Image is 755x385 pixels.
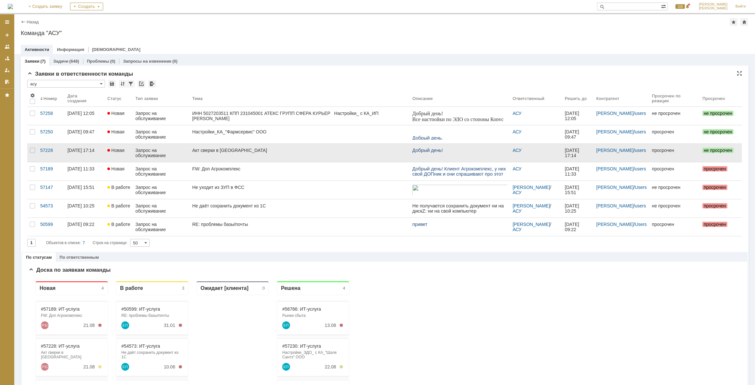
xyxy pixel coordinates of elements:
div: В работе [91,9,115,15]
div: 22.08.2025 [55,130,66,135]
a: Перейти на домашнюю страницу [8,4,13,9]
div: 5. Менее 100% [70,172,73,176]
span: поставить звёздочки [40,317,85,323]
a: FW: Доп Агрокомплекс [189,162,410,180]
div: 0. Просрочен [150,126,153,130]
a: Запрос на обслуживание [133,125,189,143]
a: Информация [57,47,84,52]
a: Новая [105,162,133,180]
a: [PERSON_NAME] [596,129,634,134]
a: [PERSON_NAME] [596,203,634,208]
div: 22.08.2025 [296,88,308,93]
span: [DATE] 11:33 [565,166,580,177]
div: 5. Менее 100% [311,131,314,134]
div: ИНН 5027203511 КПП 231045001 АТЕКС ГРУПП СФЕРА КУРЬЕР Настройки_ с КА_ИП [PERSON_NAME] [192,111,407,121]
span: [DATE] 10:25 [565,203,580,214]
img: Письмо [29,338,52,360]
div: Тема [192,96,202,101]
span: Новая [107,129,125,134]
a: users [635,129,646,134]
div: Акт сверки в ЭДО [12,74,74,83]
a: АСУ [12,170,20,178]
a: 57147 [38,181,65,199]
th: Номер [38,90,65,107]
a: users [635,148,646,153]
div: не просрочен [652,185,698,190]
a: 57189 [38,162,65,180]
a: [PERSON_NAME] [513,222,550,227]
span: . [8,153,9,157]
a: users [635,203,646,208]
span: [PHONE_NUMBER] доб. 2111 [10,130,77,135]
span: В работе [107,185,130,190]
a: [PERSON_NAME] [596,148,634,153]
div: Контрагент [596,96,619,101]
div: 0. Просрочен [311,48,314,51]
a: АСУ [513,148,522,153]
span: не просрочен [702,148,734,153]
div: 22.08.2025 [55,171,66,177]
a: #57230: ИТ-услуга [254,68,292,73]
div: Новая [11,9,27,15]
a: Новая [105,125,133,143]
a: Задачи [53,59,68,64]
div: Ответственный [513,96,544,101]
a: Мои заявки [2,65,12,75]
div: 4 [73,10,75,15]
a: Новая [105,107,133,125]
a: Создать заявку [2,30,12,40]
a: Запрос на обслуживание [133,144,189,162]
span: gr [55,141,58,146]
span: . [20,153,21,157]
a: Акт сверки в [GEOGRAPHIC_DATA] [189,144,410,162]
span: Расширенный поиск [661,3,667,9]
div: (0) [172,59,177,64]
a: Еремина Полина [254,87,262,95]
a: Еремина Полина [93,87,101,95]
div: просрочен [652,222,698,227]
div: Не даёт сохранить документ из 1С [93,74,154,83]
div: 5. Менее 100% [311,172,314,176]
a: просрочен [650,162,700,180]
div: Запрос на обслуживание [135,166,187,177]
div: / [513,203,560,214]
div: 3. Менее 40% [70,89,73,93]
a: просрочен [650,218,700,236]
a: АСУ [513,190,522,195]
span: [DATE] 12:05 [565,111,580,121]
span: Новая [107,111,125,116]
a: [DATE] 11:33 [562,162,594,180]
a: [EMAIL_ADDRESS][DOMAIN_NAME] [3,227,83,232]
div: Не уходит из ЗУП в ФСС [192,185,407,190]
a: АСУ [513,166,522,171]
div: Запрос на обслуживание [135,129,187,140]
span: [PERSON_NAME] [699,6,728,10]
th: Ответственный [510,90,562,107]
span: [DEMOGRAPHIC_DATA] [9,147,53,152]
div: 31.01.2025 [135,47,147,52]
div: Номер [43,96,57,101]
a: Настройки_КА_"Фармсервис" ООО [189,125,410,143]
div: 57258 [40,111,62,116]
span: не просрочен [702,129,734,134]
div: (648) [69,59,79,64]
span: [DEMOGRAPHIC_DATA] [9,141,53,146]
a: просрочен [700,218,737,236]
div: 5. Менее 100% [70,131,73,134]
div: [DATE] 09:22 [67,222,94,227]
a: [DATE] 12:05 [65,107,105,125]
div: / [513,185,560,195]
span: не просрочен [702,111,734,116]
th: Дата создания [65,90,105,107]
a: Новая [105,144,133,162]
a: users [635,111,646,116]
div: На всю страницу [737,71,742,76]
a: #54573: ИТ-услуга [93,68,131,73]
a: Мои согласования [2,77,12,87]
div: [DATE] 17:14 [67,148,94,153]
th: Тип заявки [133,90,189,107]
span: com [59,141,67,146]
span: Т00115460, Т00107580, Т00051699 [7,70,85,76]
div: 57147 [40,185,62,190]
div: Настройки_КА_"Фармсервис" ООО [12,116,74,125]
